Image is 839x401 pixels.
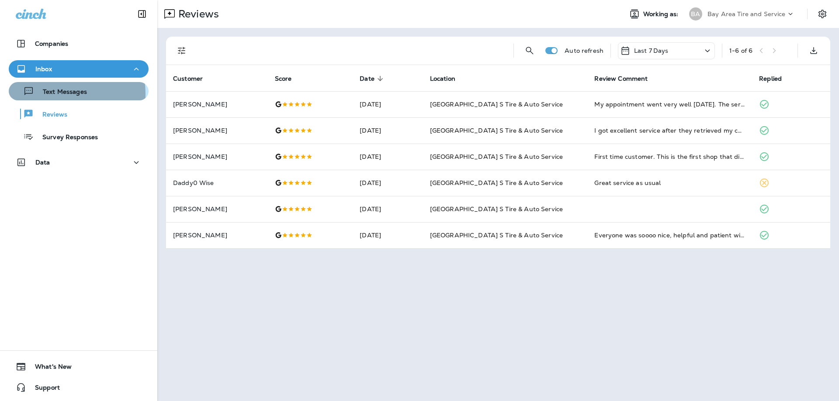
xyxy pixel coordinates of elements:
span: [GEOGRAPHIC_DATA] S Tire & Auto Service [430,179,563,187]
p: [PERSON_NAME] [173,127,261,134]
p: Text Messages [34,88,87,96]
span: [GEOGRAPHIC_DATA] S Tire & Auto Service [430,231,563,239]
span: Replied [759,75,793,82]
span: [GEOGRAPHIC_DATA] S Tire & Auto Service [430,127,563,134]
p: Daddy0 Wise [173,179,261,186]
p: [PERSON_NAME] [173,153,261,160]
p: Reviews [175,7,219,21]
span: [GEOGRAPHIC_DATA] S Tire & Auto Service [430,205,563,213]
span: Review Comment [594,75,659,82]
span: Support [26,384,60,394]
button: Search Reviews [521,42,538,59]
p: Inbox [35,65,52,72]
button: Companies [9,35,149,52]
td: [DATE] [353,170,423,196]
p: Survey Responses [34,134,98,142]
button: Settings [815,6,830,22]
td: [DATE] [353,117,423,144]
p: Last 7 Days [634,47,669,54]
button: Export as CSV [805,42,822,59]
span: Location [430,75,467,82]
td: [DATE] [353,196,423,222]
p: Auto refresh [565,47,603,54]
div: 1 - 6 of 6 [729,47,752,54]
div: First time customer. This is the first shop that didn't call me to tell me the wife's car needed ... [594,152,745,161]
span: [GEOGRAPHIC_DATA] S Tire & Auto Service [430,153,563,161]
button: Reviews [9,105,149,123]
p: Bay Area Tire and Service [707,10,786,17]
span: Replied [759,75,782,82]
span: [GEOGRAPHIC_DATA] S Tire & Auto Service [430,100,563,108]
button: Inbox [9,60,149,78]
button: Support [9,379,149,396]
button: Text Messages [9,82,149,100]
span: Date [360,75,386,82]
button: Survey Responses [9,127,149,146]
span: Customer [173,75,214,82]
td: [DATE] [353,144,423,170]
span: What's New [26,363,72,374]
span: Location [430,75,455,82]
td: [DATE] [353,91,423,117]
p: [PERSON_NAME] [173,206,261,212]
td: [DATE] [353,222,423,248]
span: Customer [173,75,203,82]
span: Review Comment [594,75,648,82]
div: Great service as usual [594,178,745,187]
div: My appointment went very well today. The service was started promptly and finished in a very reas... [594,100,745,109]
p: [PERSON_NAME] [173,101,261,108]
span: Date [360,75,374,82]
div: Everyone was soooo nice, helpful and patient with me haha.. def going back and would def recommen... [594,231,745,240]
p: Data [35,159,50,166]
button: Collapse Sidebar [130,5,154,23]
p: [PERSON_NAME] [173,232,261,239]
button: Filters [173,42,191,59]
p: Reviews [34,111,67,119]
button: What's New [9,358,149,375]
span: Score [275,75,292,82]
span: Working as: [643,10,680,18]
p: Companies [35,40,68,47]
div: I got excellent service after they retrieved my car keys. Thanks somuch! [594,126,745,135]
span: Score [275,75,303,82]
button: Data [9,154,149,171]
div: BA [689,7,702,21]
